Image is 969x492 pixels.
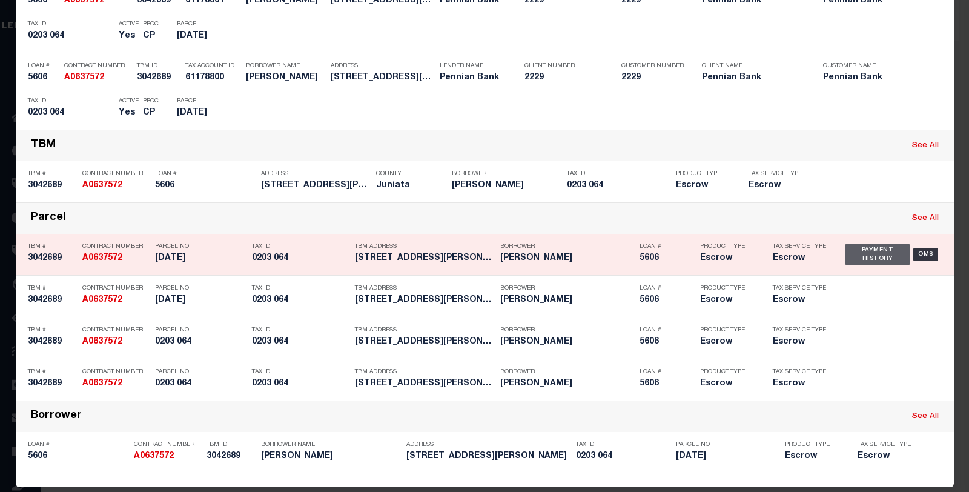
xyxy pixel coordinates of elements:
[155,243,246,250] p: Parcel No
[912,142,939,150] a: See All
[640,337,694,347] h5: 5606
[773,295,827,305] h5: Escrow
[155,253,246,264] h5: 2-3-64
[500,243,633,250] p: Borrower
[452,181,561,191] h5: Thomas Barnes
[355,243,494,250] p: TBM Address
[355,295,494,305] h5: 14 Smith Rd Thompsontown PA 17094
[28,243,76,250] p: TBM #
[82,295,149,305] h5: A0637572
[28,441,128,448] p: Loan #
[82,327,149,334] p: Contract Number
[452,170,561,178] p: Borrower
[143,21,159,28] p: PPCC
[700,337,755,347] h5: Escrow
[28,337,76,347] h5: 3042689
[82,285,149,292] p: Contract Number
[28,253,76,264] h5: 3042689
[82,296,122,304] strong: A0637572
[355,253,494,264] h5: 14 Smith Rd Thompsontown PA 17094
[246,73,325,83] h5: THOMAS BARNES
[252,295,349,305] h5: 0203 064
[912,413,939,421] a: See All
[858,441,918,448] p: Tax Service Type
[576,441,670,448] p: Tax ID
[64,73,131,83] h5: A0637572
[576,451,670,462] h5: 0203 064
[31,211,66,225] div: Parcel
[858,451,918,462] h5: Escrow
[640,285,694,292] p: Loan #
[28,73,58,83] h5: 5606
[823,73,926,83] h5: Pennian Bank
[155,295,246,305] h5: 2-3-64
[82,243,149,250] p: Contract Number
[207,451,255,462] h5: 3042689
[134,452,174,460] strong: A0637572
[31,410,82,424] div: Borrower
[773,327,827,334] p: Tax Service Type
[31,139,56,153] div: TBM
[143,108,159,118] h5: CP
[155,170,255,178] p: Loan #
[137,73,179,83] h5: 3042689
[500,337,633,347] h5: Thomas Barnes
[640,368,694,376] p: Loan #
[261,170,370,178] p: Address
[500,285,633,292] p: Borrower
[137,62,179,70] p: TBM ID
[177,21,231,28] p: Parcel
[28,368,76,376] p: TBM #
[676,181,730,191] h5: Escrow
[143,31,159,41] h5: CP
[700,253,755,264] h5: Escrow
[355,285,494,292] p: TBM Address
[119,98,139,105] p: Active
[845,244,910,265] div: Payment History
[28,31,113,41] h5: 0203 064
[567,170,670,178] p: Tax ID
[82,337,149,347] h5: A0637572
[82,379,149,389] h5: A0637572
[28,327,76,334] p: TBM #
[406,441,570,448] p: Address
[252,253,349,264] h5: 0203 064
[331,73,434,83] h5: 14 Smith Rd Thompsontown PA 17094
[82,337,122,346] strong: A0637572
[355,379,494,389] h5: 14 Smith Rd Thompsontown PA 17094
[702,73,805,83] h5: Pennian Bank
[82,254,122,262] strong: A0637572
[177,31,231,41] h5: 2-3-64
[252,379,349,389] h5: 0203 064
[82,181,122,190] strong: A0637572
[676,451,779,462] h5: 2-3-64
[500,253,633,264] h5: Thomas Barnes
[331,62,434,70] p: Address
[28,98,113,105] p: Tax ID
[773,285,827,292] p: Tax Service Type
[119,108,137,118] h5: Yes
[773,253,827,264] h5: Escrow
[155,337,246,347] h5: 0203 064
[28,295,76,305] h5: 3042689
[773,368,827,376] p: Tax Service Type
[376,170,446,178] p: County
[119,31,137,41] h5: Yes
[702,62,805,70] p: Client Name
[252,243,349,250] p: Tax ID
[524,73,603,83] h5: 2229
[500,295,633,305] h5: Thomas Barnes
[155,368,246,376] p: Parcel No
[155,379,246,389] h5: 0203 064
[177,98,231,105] p: Parcel
[252,337,349,347] h5: 0203 064
[207,441,255,448] p: TBM ID
[177,108,231,118] h5: 2-3-64
[773,379,827,389] h5: Escrow
[185,62,240,70] p: Tax Account ID
[823,62,926,70] p: Customer Name
[640,243,694,250] p: Loan #
[700,379,755,389] h5: Escrow
[440,73,506,83] h5: Pennian Bank
[640,253,694,264] h5: 5606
